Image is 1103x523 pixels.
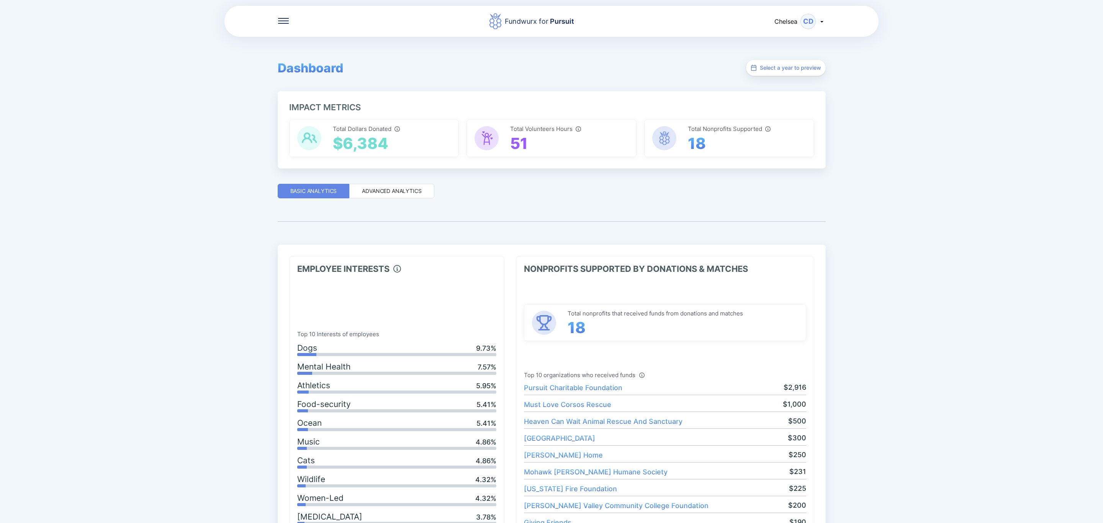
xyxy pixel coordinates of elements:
[524,502,709,510] span: [PERSON_NAME] Valley Community College Foundation
[476,400,496,409] span: 5.41%
[524,372,645,378] span: Top 10 organizations who received funds
[548,17,574,25] span: Pursuit
[333,126,400,132] span: Total Dollars Donated
[278,60,343,75] span: Dashboard
[297,362,350,372] span: Mental Health
[475,494,496,502] span: 4.32%
[688,134,706,153] span: 18
[297,474,325,484] span: Wildlife
[333,134,388,153] div: $6,384
[476,513,496,521] span: 3.78%
[297,437,320,447] span: Music
[524,417,682,425] span: Heaven Can Wait Animal Rescue And Sanctuary
[510,134,528,153] div: 51
[476,438,496,446] span: 4.86%
[784,382,806,393] span: $ 2,916
[789,449,806,460] span: $ 250
[524,434,595,442] span: [GEOGRAPHIC_DATA]
[568,310,743,317] span: Total nonprofits that received funds from donations and matches
[362,187,421,195] div: Advanced Analytics
[476,457,496,465] span: 4.86%
[746,60,826,76] button: Select a year to preview
[788,433,806,443] span: $ 300
[524,451,603,459] span: [PERSON_NAME] Home
[688,126,771,132] span: Total Nonprofits Supported
[505,16,574,27] div: Fundwurx for
[297,343,317,353] span: Dogs
[297,456,315,466] span: Cats
[789,483,806,494] span: $ 225
[524,485,617,493] span: [US_STATE] Fire Foundation
[524,400,611,409] span: Must Love Corsos Rescue
[510,126,581,132] span: Total Volunteers Hours
[393,265,401,273] span: Aggregated top interests from staff who have added categories to their personal profile
[297,512,362,522] span: [MEDICAL_DATA]
[524,468,668,476] span: Mohawk [PERSON_NAME] Humane Society
[297,381,330,391] span: Athletics
[789,466,806,477] span: $ 231
[788,500,806,511] span: $ 200
[639,372,645,378] span: Data below shows the top 10 organizations who received the most funding from both employee donati...
[568,319,586,337] span: 18
[783,399,806,410] span: $ 1,000
[297,331,379,337] span: Top 10 Interests of employees
[573,126,581,132] span: A grand total of the accumulated hours employees volunteered for based on the number of employees...
[774,18,797,25] span: Chelsea
[800,14,816,29] div: CD
[788,416,806,427] span: $ 500
[476,344,496,352] span: 9.73%
[297,493,344,503] span: Women-Led
[475,476,496,484] span: 4.32%
[524,264,806,273] span: Nonprofits supported By Donations & Matches
[476,382,496,390] span: 5.95%
[760,64,821,72] span: Select a year to preview
[278,91,826,168] div: IMPACT METRICS
[476,419,496,427] span: 5.41%
[478,363,496,371] span: 7.57%
[297,399,351,409] span: Food-security
[297,264,496,273] span: Employee Interests
[297,418,322,428] span: Ocean
[290,187,337,195] div: Basic Analytics
[762,126,771,132] span: The number of unique nonprofits the company/employees have supported from giving & volunteering (...
[524,384,622,392] span: Pursuit Charitable Foundation
[391,126,400,132] span: A grand total of the dollars donated by employees and matched by the company for both on & off pl...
